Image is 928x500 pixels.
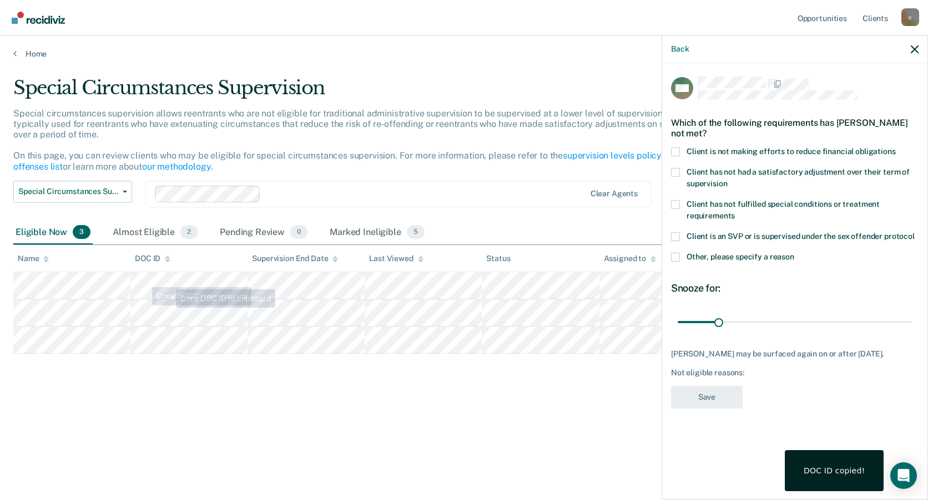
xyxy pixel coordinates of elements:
a: our methodology [142,161,211,172]
div: DOC ID [135,254,170,263]
div: Clear agents [591,189,638,198]
div: Status [486,254,510,263]
span: Client has not had a satisfactory adjustment over their term of supervision [687,167,910,188]
div: Special Circumstances Supervision [13,76,709,108]
div: Almost Eligible [110,221,200,245]
span: Client has not fulfilled special conditions or treatment requirements [687,200,880,220]
button: Back [671,44,689,54]
span: 2 [180,225,198,239]
button: Save [671,386,743,409]
div: Assigned to [604,254,656,263]
span: Client is an SVP or is supervised under the sex offender protocol [687,232,915,241]
a: supervision levels policy [563,150,662,161]
span: 0 [290,225,307,239]
span: 3 [73,225,90,239]
a: violent offenses list [13,150,704,171]
div: Eligible Now [13,221,93,245]
span: 5 [407,225,425,239]
div: Not eligible reasons: [671,368,919,377]
div: Name [18,254,49,263]
a: Home [13,49,915,59]
div: Snooze for: [671,282,919,294]
button: Profile dropdown button [901,8,919,26]
span: Special Circumstances Supervision [18,187,118,196]
div: Marked Ineligible [327,221,427,245]
div: [PERSON_NAME] may be surfaced again on or after [DATE]. [671,349,919,359]
span: Other, please specify a reason [687,252,794,261]
span: Client is not making efforts to reduce financial obligations [687,147,896,156]
div: DOC ID copied! [804,466,865,476]
div: c [901,8,919,26]
p: Special circumstances supervision allows reentrants who are not eligible for traditional administ... [13,108,705,172]
div: Supervision End Date [252,254,338,263]
div: Open Intercom Messenger [890,462,917,489]
div: Which of the following requirements has [PERSON_NAME] not met? [671,109,919,147]
div: Pending Review [218,221,310,245]
div: Last Viewed [369,254,423,263]
img: Recidiviz [12,12,65,24]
